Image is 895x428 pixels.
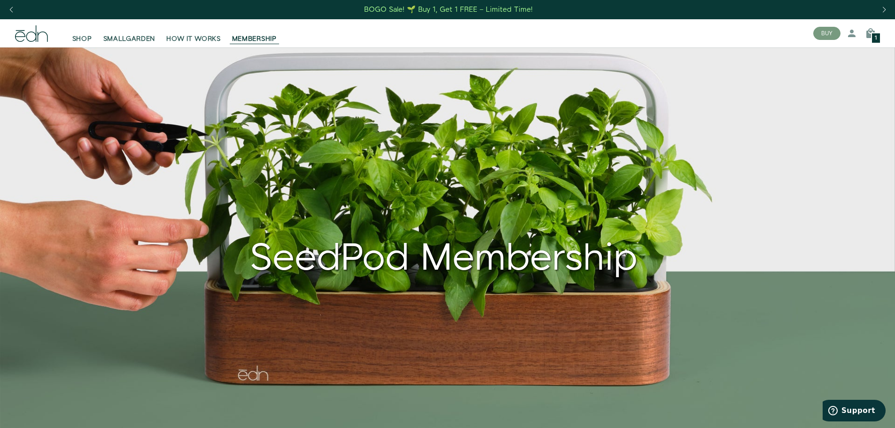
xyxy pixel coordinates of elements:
[363,2,534,17] a: BOGO Sale! 🌱 Buy 1, Get 1 FREE – Limited Time!
[166,34,220,44] span: HOW IT WORKS
[67,23,98,44] a: SHOP
[232,34,277,44] span: MEMBERSHIP
[226,23,282,44] a: MEMBERSHIP
[875,36,877,41] span: 1
[823,400,886,423] iframe: Opens a widget where you can find more information
[161,23,226,44] a: HOW IT WORKS
[364,5,533,15] div: BOGO Sale! 🌱 Buy 1, Get 1 FREE – Limited Time!
[15,214,872,281] div: SeedPod Membership
[72,34,92,44] span: SHOP
[103,34,156,44] span: SMALLGARDEN
[98,23,161,44] a: SMALLGARDEN
[813,27,841,40] button: BUY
